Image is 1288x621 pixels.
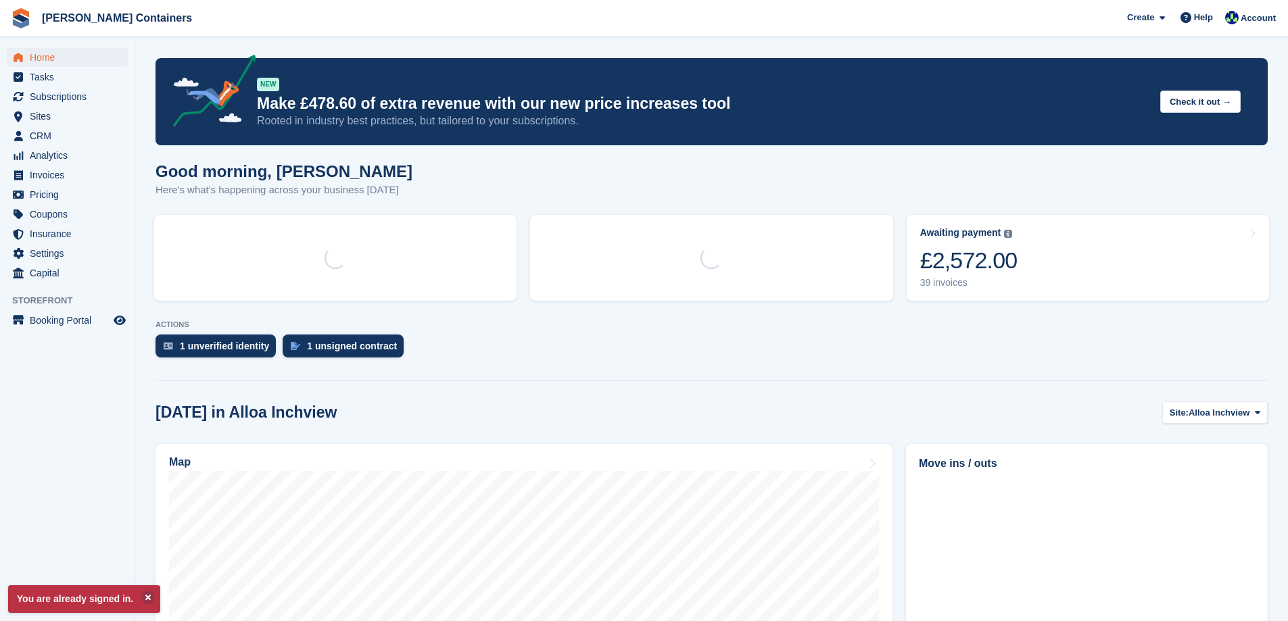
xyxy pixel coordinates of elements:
[11,8,31,28] img: stora-icon-8386f47178a22dfd0bd8f6a31ec36ba5ce8667c1dd55bd0f319d3a0aa187defe.svg
[30,185,111,204] span: Pricing
[1225,11,1239,24] img: Audra Whitelaw
[7,205,128,224] a: menu
[156,334,283,364] a: 1 unverified identity
[1160,91,1241,113] button: Check it out →
[7,311,128,330] a: menu
[7,126,128,145] a: menu
[283,334,410,364] a: 1 unsigned contract
[30,107,111,126] span: Sites
[156,320,1268,329] p: ACTIONS
[257,94,1149,114] p: Make £478.60 of extra revenue with our new price increases tool
[7,87,128,106] a: menu
[7,244,128,263] a: menu
[7,166,128,184] a: menu
[1127,11,1154,24] span: Create
[257,78,279,91] div: NEW
[37,7,197,29] a: [PERSON_NAME] Containers
[7,185,128,204] a: menu
[30,224,111,243] span: Insurance
[30,68,111,86] span: Tasks
[7,224,128,243] a: menu
[30,311,111,330] span: Booking Portal
[1004,230,1012,238] img: icon-info-grey-7440780725fd019a000dd9b08b2336e03edf1995a4989e88bcd33f0948082b44.svg
[1162,401,1268,424] button: Site: Alloa Inchview
[907,215,1269,301] a: Awaiting payment £2,572.00 39 invoices
[156,403,337,422] h2: [DATE] in Alloa Inchview
[156,162,412,180] h1: Good morning, [PERSON_NAME]
[30,48,111,67] span: Home
[30,126,111,145] span: CRM
[8,585,160,613] p: You are already signed in.
[7,107,128,126] a: menu
[920,247,1018,274] div: £2,572.00
[112,312,128,328] a: Preview store
[30,244,111,263] span: Settings
[12,294,135,307] span: Storefront
[257,114,1149,128] p: Rooted in industry best practices, but tailored to your subscriptions.
[7,68,128,86] a: menu
[307,341,397,351] div: 1 unsigned contract
[920,227,1001,239] div: Awaiting payment
[169,456,191,468] h2: Map
[920,277,1018,289] div: 39 invoices
[1241,11,1276,25] span: Account
[1170,406,1189,420] span: Site:
[30,264,111,282] span: Capital
[162,55,256,132] img: price-adjustments-announcement-icon-8257ccfd72463d97f412b2fc003d46551f7dbcb40ab6d574587a9cd5c0d94...
[156,182,412,198] p: Here's what's happening across your business [DATE]
[7,48,128,67] a: menu
[1189,406,1249,420] span: Alloa Inchview
[180,341,269,351] div: 1 unverified identity
[30,146,111,165] span: Analytics
[919,455,1255,472] h2: Move ins / outs
[30,166,111,184] span: Invoices
[291,342,300,350] img: contract_signature_icon-13c848040528278c33f63329250d36e43548de30e8caae1d1a13099fd9432cc5.svg
[30,205,111,224] span: Coupons
[1194,11,1213,24] span: Help
[164,342,173,350] img: verify_identity-adf6edd0f0f0b5bbfe63781bf79b02c33cf7c696d77639b501bdc392416b5a36.svg
[7,264,128,282] a: menu
[7,146,128,165] a: menu
[30,87,111,106] span: Subscriptions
